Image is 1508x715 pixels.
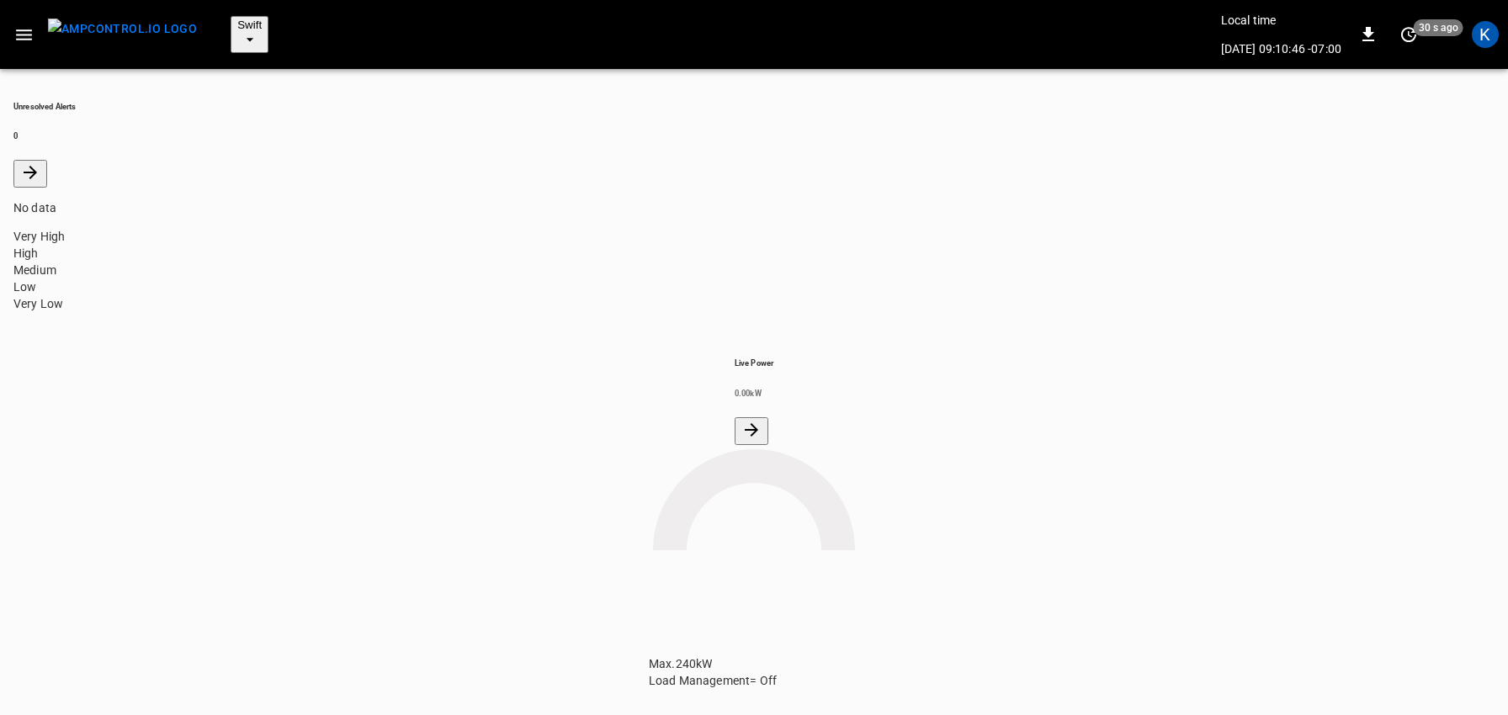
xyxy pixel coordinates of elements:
span: Max. 240 kW [649,657,712,670]
span: Very Low [13,297,63,310]
span: High [13,246,39,260]
span: Load Management = Off [649,674,777,687]
p: No data [13,199,1495,216]
button: Energy Overview [735,417,768,445]
span: Medium [13,263,56,277]
p: [DATE] 09:10:46 -07:00 [1221,40,1341,57]
img: ampcontrol.io logo [48,19,197,40]
h6: Live Power [735,357,774,368]
span: 30 s ago [1414,19,1463,36]
button: Swift [231,16,268,53]
div: profile-icon [1472,21,1499,48]
span: Very High [13,230,65,243]
button: set refresh interval [1395,21,1422,48]
span: Low [13,280,36,294]
h6: 0 [13,130,1495,141]
h6: 0.00 kW [735,388,774,399]
button: menu [41,13,204,56]
p: Local time [1221,12,1341,29]
span: Swift [237,19,262,31]
button: All Alerts [13,160,47,188]
h6: Unresolved Alerts [13,101,1495,112]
